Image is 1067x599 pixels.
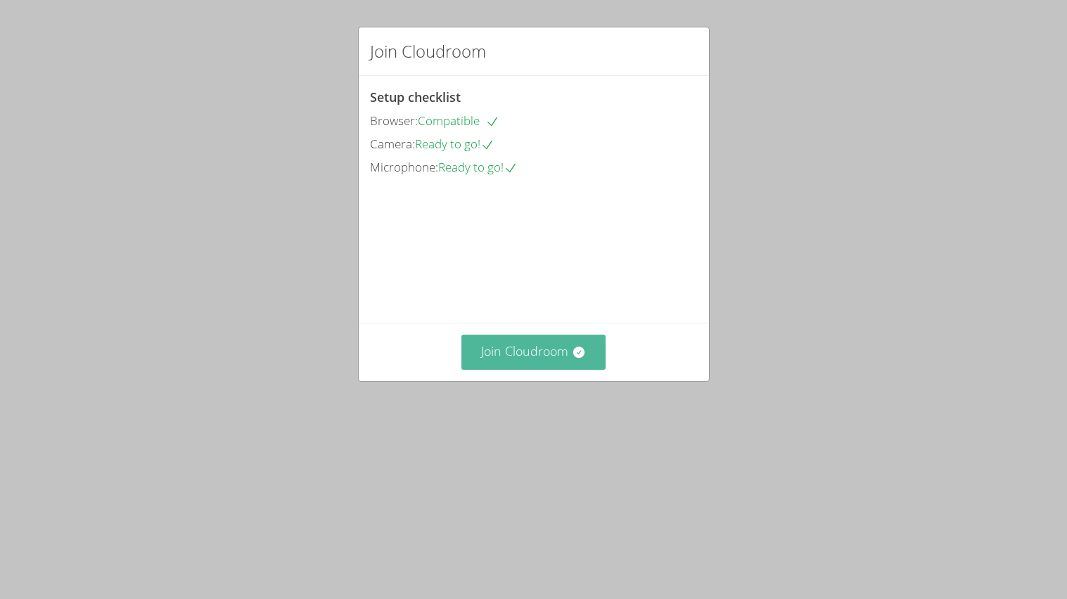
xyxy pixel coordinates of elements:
span: Browser: [370,112,418,129]
button: Join Cloudroom [461,335,606,369]
span: Ready to go! [438,159,518,175]
span: Camera: [370,136,415,152]
span: Setup checklist [370,89,461,105]
h2: Join Cloudroom [370,39,486,64]
span: Compatible [418,112,499,129]
span: Microphone: [370,159,438,175]
span: Ready to go! [415,136,494,152]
